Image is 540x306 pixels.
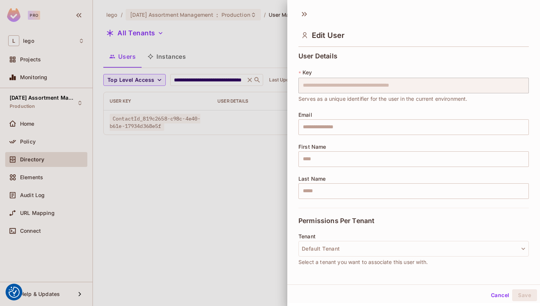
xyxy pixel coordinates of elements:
[488,289,512,301] button: Cancel
[298,176,326,182] span: Last Name
[298,217,374,225] span: Permissions Per Tenant
[303,70,312,75] span: Key
[312,31,345,40] span: Edit User
[9,287,20,298] button: Consent Preferences
[298,241,529,257] button: Default Tenant
[298,258,428,266] span: Select a tenant you want to associate this user with.
[298,112,312,118] span: Email
[298,233,316,239] span: Tenant
[298,52,337,60] span: User Details
[298,144,326,150] span: First Name
[9,287,20,298] img: Revisit consent button
[298,95,468,103] span: Serves as a unique identifier for the user in the current environment.
[512,289,537,301] button: Save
